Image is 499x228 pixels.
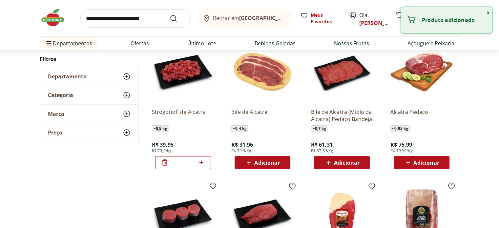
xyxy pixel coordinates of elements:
[80,9,191,28] input: search
[48,92,73,98] span: Categoria
[311,12,341,25] span: Meus Favoritos
[198,9,292,28] button: Retirar em[GEOGRAPHIC_DATA]/[GEOGRAPHIC_DATA]
[311,41,373,103] img: Bife de Alcatra (Miolo da Alcatra) Pedaço Bandeja
[40,123,138,142] button: Preço
[131,39,149,47] a: Ofertas
[311,125,328,132] span: ~ 0,7 kg
[255,39,296,47] a: Bebidas Geladas
[48,73,87,80] span: Departamento
[359,19,402,27] a: [PERSON_NAME]
[152,41,214,103] img: Strogonoff de Alcatra
[187,39,216,47] a: Último Lote
[45,35,92,51] span: Departamentos
[359,11,388,27] span: Olá,
[484,7,492,18] button: Fechar notificação
[40,52,139,66] h2: Filtros
[231,108,294,123] a: Bife de Alcatra
[48,111,64,117] span: Marca
[300,12,341,25] a: Meus Favoritos
[334,160,360,165] span: Adicionar
[170,14,185,22] button: Submit Search
[311,141,332,148] span: R$ 61,31
[231,125,248,132] span: ~ 0,4 kg
[390,108,453,123] a: Alcatra Pedaço
[40,105,138,123] button: Marca
[45,35,53,51] button: Menu
[48,129,62,136] span: Preço
[254,160,280,165] span: Adicionar
[239,14,350,22] b: [GEOGRAPHIC_DATA]/[GEOGRAPHIC_DATA]
[390,148,413,154] span: R$ 79,99/Kg
[235,156,290,169] button: Adicionar
[390,141,412,148] span: R$ 75,99
[152,141,174,148] span: R$ 39,95
[394,156,449,169] button: Adicionar
[390,41,453,103] img: Alcatra Pedaço
[40,8,73,28] img: Hortifruti
[311,108,373,123] a: Bife de Alcatra (Miolo da Alcatra) Pedaço Bandeja
[413,160,439,165] span: Adicionar
[152,108,214,123] a: Strogonoff de Alcatra
[231,148,251,154] span: R$ 79,9/Kg
[390,125,410,132] span: ~ 0,95 kg
[407,39,454,47] a: Açougue e Peixaria
[40,67,138,86] button: Departamento
[311,148,333,154] span: R$ 87,59/Kg
[231,41,294,103] img: Bife de Alcatra
[213,15,285,21] span: Retirar em
[422,17,487,23] p: Produto adicionado
[40,86,138,104] button: Categoria
[231,141,253,148] span: R$ 31,96
[334,39,369,47] a: Nossas Frutas
[314,156,370,169] button: Adicionar
[152,125,169,132] span: ~ 0,5 kg
[152,148,172,154] span: R$ 79,9/Kg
